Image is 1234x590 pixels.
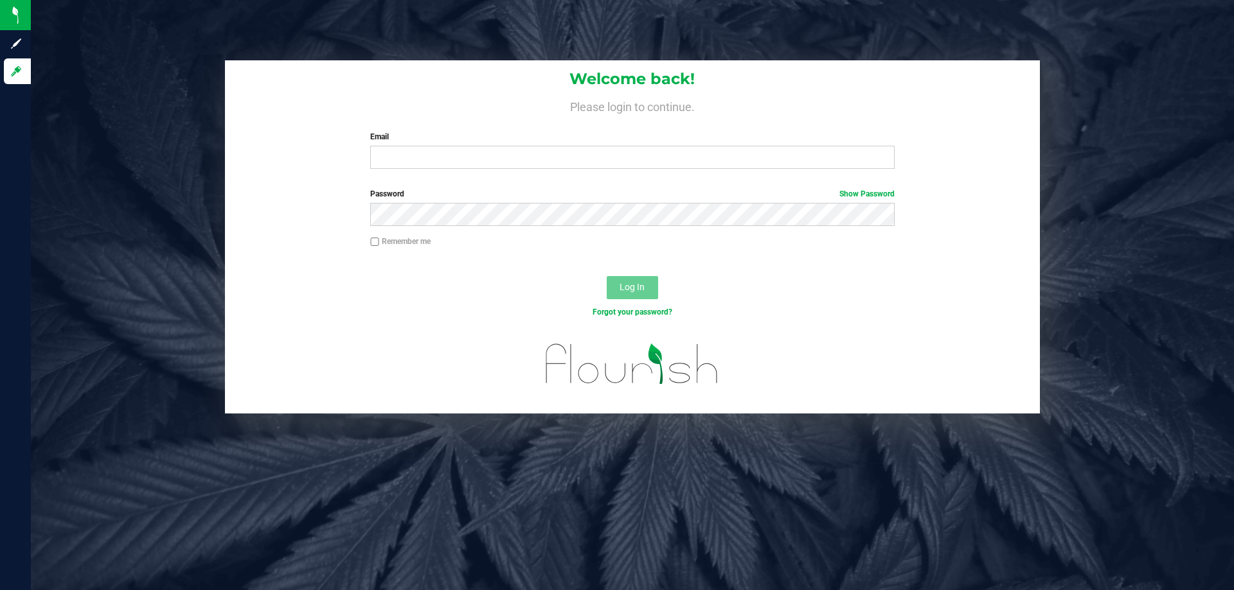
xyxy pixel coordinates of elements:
[10,37,22,50] inline-svg: Sign up
[225,71,1040,87] h1: Welcome back!
[370,236,431,247] label: Remember me
[530,331,734,397] img: flourish_logo.svg
[607,276,658,299] button: Log In
[10,65,22,78] inline-svg: Log in
[370,238,379,247] input: Remember me
[620,282,645,292] span: Log In
[370,189,404,198] span: Password
[839,189,895,198] a: Show Password
[593,308,672,317] a: Forgot your password?
[370,131,894,143] label: Email
[225,98,1040,113] h4: Please login to continue.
